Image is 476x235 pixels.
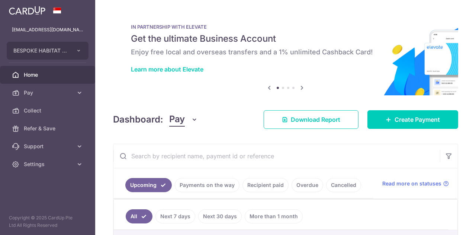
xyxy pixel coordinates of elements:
span: Read more on statuses [382,180,441,187]
a: Upcoming [125,178,172,192]
a: More than 1 month [245,209,303,223]
span: Support [24,143,73,150]
h4: Dashboard: [113,113,163,126]
button: BESPOKE HABITAT B37PYT PTE. LTD. [7,42,89,60]
span: Pay [169,112,185,127]
a: Payments on the way [175,178,239,192]
span: Create Payment [395,115,440,124]
p: IN PARTNERSHIP WITH ELEVATE [131,24,440,30]
input: Search by recipient name, payment id or reference [113,144,440,168]
h6: Enjoy free local and overseas transfers and a 1% unlimited Cashback Card! [131,48,440,57]
span: Refer & Save [24,125,73,132]
img: Renovation banner [113,12,458,95]
button: Pay [169,112,198,127]
span: Home [24,71,73,79]
a: Download Report [264,110,358,129]
span: Settings [24,161,73,168]
img: CardUp [9,6,45,15]
a: Overdue [292,178,323,192]
a: Read more on statuses [382,180,449,187]
span: Collect [24,107,73,114]
a: Cancelled [326,178,361,192]
a: Recipient paid [242,178,289,192]
h5: Get the ultimate Business Account [131,33,440,45]
span: Download Report [291,115,340,124]
a: Next 7 days [155,209,195,223]
p: [EMAIL_ADDRESS][DOMAIN_NAME] [12,26,83,34]
span: Pay [24,89,73,96]
span: BESPOKE HABITAT B37PYT PTE. LTD. [13,47,68,54]
a: Create Payment [367,110,458,129]
a: All [126,209,152,223]
a: Next 30 days [198,209,242,223]
a: Learn more about Elevate [131,66,203,73]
